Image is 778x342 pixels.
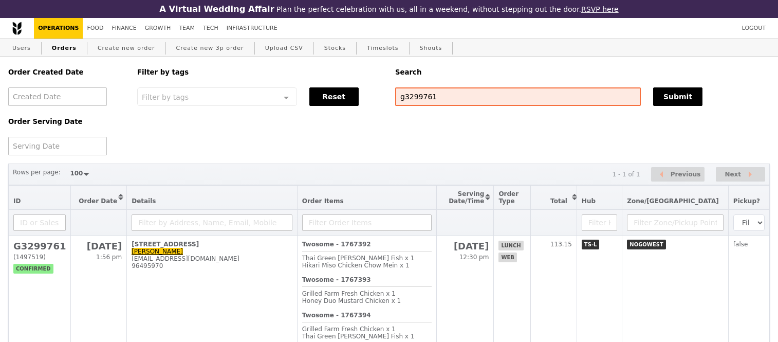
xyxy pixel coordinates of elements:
[320,39,350,58] a: Stocks
[582,214,617,231] input: Filter Hub
[12,22,22,35] img: Grain logo
[13,264,53,274] span: confirmed
[653,87,702,106] button: Submit
[13,197,21,205] span: ID
[550,241,572,248] span: 113.15
[132,197,156,205] span: Details
[416,39,447,58] a: Shouts
[627,240,665,249] span: NOGOWEST
[137,68,383,76] h5: Filter by tags
[302,262,410,269] span: Hikari Miso Chicken Chow Mein x 1
[141,18,175,39] a: Growth
[309,87,359,106] button: Reset
[725,168,741,181] span: Next
[132,214,292,231] input: Filter by Address, Name, Email, Mobile
[8,39,35,58] a: Users
[48,39,81,58] a: Orders
[94,39,159,58] a: Create new order
[395,87,641,106] input: Search any field
[129,4,648,14] div: Plan the perfect celebration with us, all in a weekend, without stepping out the door.
[108,18,141,39] a: Finance
[13,241,66,251] h2: G3299761
[13,167,61,177] label: Rows per page:
[175,18,199,39] a: Team
[302,290,396,297] span: Grilled Farm Fresh Chicken x 1
[34,18,83,39] a: Operations
[733,241,748,248] span: false
[302,276,371,283] b: Twosome - 1767393
[8,68,125,76] h5: Order Created Date
[159,4,274,14] h3: A Virtual Wedding Affair
[132,241,292,248] div: [STREET_ADDRESS]
[199,18,223,39] a: Tech
[395,68,770,76] h5: Search
[223,18,282,39] a: Infrastructure
[302,197,344,205] span: Order Items
[302,297,401,304] span: Honey Duo Mustard Chicken x 1
[142,92,189,101] span: Filter by tags
[651,167,705,182] button: Previous
[716,167,765,182] button: Next
[498,253,516,262] span: web
[8,137,107,155] input: Serving Date
[83,18,107,39] a: Food
[302,241,371,248] b: Twosome - 1767392
[302,326,396,333] span: Grilled Farm Fresh Chicken x 1
[582,240,600,249] span: TS-L
[363,39,402,58] a: Timeslots
[8,87,107,106] input: Created Date
[459,254,489,261] span: 12:30 pm
[627,197,719,205] span: Zone/[GEOGRAPHIC_DATA]
[13,214,66,231] input: ID or Salesperson name
[498,241,523,250] span: lunch
[733,197,760,205] span: Pickup?
[132,255,292,262] div: [EMAIL_ADDRESS][DOMAIN_NAME]
[261,39,307,58] a: Upload CSV
[498,190,518,205] span: Order Type
[671,168,701,181] span: Previous
[132,248,183,255] a: [PERSON_NAME]
[76,241,122,251] h2: [DATE]
[172,39,248,58] a: Create new 3p order
[132,262,292,269] div: 96495970
[302,214,432,231] input: Filter Order Items
[302,333,415,340] span: Thai Green [PERSON_NAME] Fish x 1
[302,255,415,262] span: Thai Green [PERSON_NAME] Fish x 1
[8,118,125,125] h5: Order Serving Date
[441,241,489,251] h2: [DATE]
[612,171,640,178] div: 1 - 1 of 1
[738,18,770,39] a: Logout
[581,5,619,13] a: RSVP here
[627,214,724,231] input: Filter Zone/Pickup Point
[96,254,122,261] span: 1:56 pm
[13,254,66,261] div: (1497519)
[582,197,596,205] span: Hub
[302,312,371,319] b: Twosome - 1767394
